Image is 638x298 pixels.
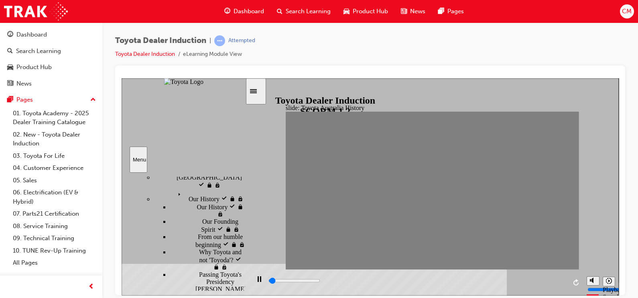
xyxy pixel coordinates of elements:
[449,198,461,210] button: Replay (Ctrl+Alt+R)
[7,80,13,88] span: news-icon
[10,107,99,129] a: 01. Toyota Academy - 2025 Dealer Training Catalogue
[100,117,108,124] span: visited
[7,64,13,71] span: car-icon
[3,92,99,107] button: Pages
[16,79,32,88] div: News
[10,174,99,187] a: 05. Sales
[10,150,99,162] a: 03. Toyota For Life
[116,117,122,124] span: visited, locked
[209,36,211,45] span: |
[147,199,199,206] input: slide progress
[10,257,99,269] a: All Pages
[128,198,142,211] button: Pause (Ctrl+Alt+P)
[48,155,124,170] div: From our humble beginning
[432,3,470,20] a: pages-iconPages
[7,96,13,104] span: pages-icon
[3,27,99,42] a: Dashboard
[108,117,116,124] span: locked
[16,47,61,56] div: Search Learning
[48,140,124,155] div: Our Founding Spirit
[394,3,432,20] a: news-iconNews
[115,36,206,45] span: Toyota Dealer Induction
[10,232,99,245] a: 09. Technical Training
[183,50,242,59] li: eLearning Module View
[85,104,93,110] span: locked
[10,220,99,233] a: 08. Service Training
[4,2,68,20] img: Trak
[7,31,13,39] span: guage-icon
[77,104,85,110] span: visited
[10,186,99,208] a: 06. Electrification (EV & Hybrid)
[337,3,394,20] a: car-iconProduct Hub
[410,7,425,16] span: News
[620,4,634,18] button: CM
[115,51,175,57] a: Toyota Dealer Induction
[11,78,22,84] div: Menu
[3,76,99,91] a: News
[270,3,337,20] a: search-iconSearch Learning
[48,125,124,140] div: Our History
[74,193,125,229] span: Passing Toyota's Presidency [PERSON_NAME] to [PERSON_NAME]
[622,7,632,16] span: CM
[224,6,230,16] span: guage-icon
[32,111,124,125] div: Our History
[8,68,26,94] button: Menu
[67,117,98,124] span: Our History
[466,208,518,214] input: volume
[3,26,99,92] button: DashboardSearch LearningProduct HubNews
[16,63,52,72] div: Product Hub
[465,198,478,207] button: Mute (Ctrl+Alt+M)
[10,162,99,174] a: 04. Customer Experience
[438,6,444,16] span: pages-icon
[93,104,99,110] span: visited, locked
[401,6,407,16] span: news-icon
[16,30,47,39] div: Dashboard
[447,7,464,16] span: Pages
[218,3,270,20] a: guage-iconDashboard
[481,198,494,208] button: Playback speed
[461,191,493,217] div: misc controls
[48,193,124,237] div: Passing Toyota's Presidency Akio Toyoda to Koji Sato
[481,208,493,222] div: Playback Speed
[228,37,255,45] div: Attempted
[214,35,225,46] span: learningRecordVerb_ATTEMPT-icon
[88,282,94,292] span: prev-icon
[7,48,13,55] span: search-icon
[353,7,388,16] span: Product Hub
[32,96,124,111] div: Japan
[234,7,264,16] span: Dashboard
[277,6,282,16] span: search-icon
[10,129,99,150] a: 02. New - Toyota Dealer Induction
[3,60,99,75] a: Product Hub
[16,95,33,104] div: Pages
[286,7,331,16] span: Search Learning
[128,191,461,217] div: playback controls
[10,245,99,257] a: 10. TUNE Rev-Up Training
[3,44,99,59] a: Search Learning
[10,208,99,220] a: 07. Parts21 Certification
[343,6,349,16] span: car-icon
[48,170,124,193] div: Why Toyota and not 'Toyoda'?
[90,95,96,105] span: up-icon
